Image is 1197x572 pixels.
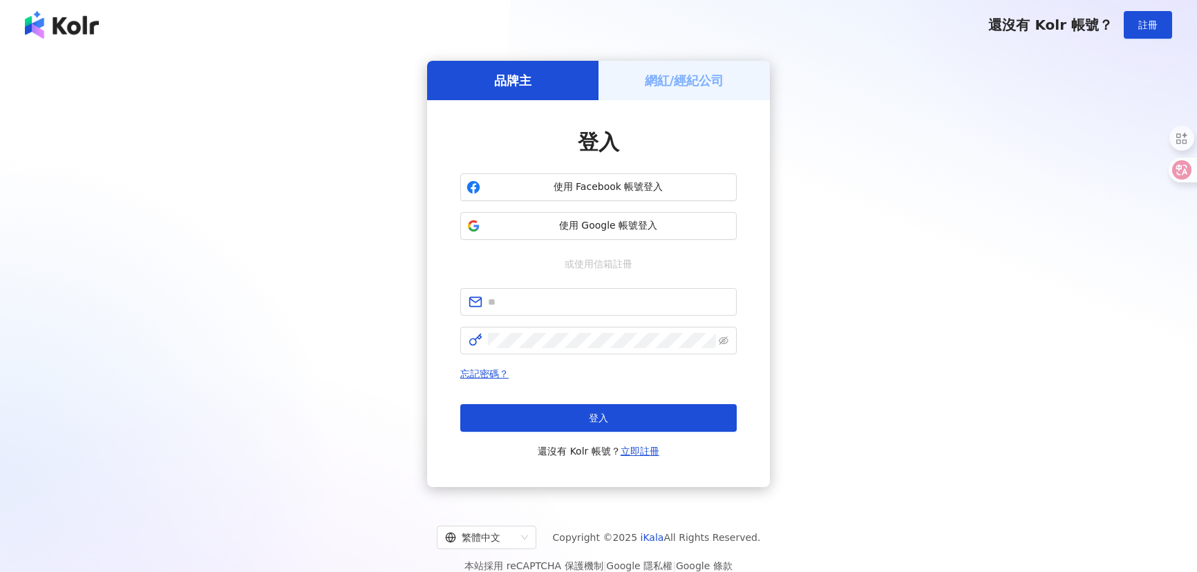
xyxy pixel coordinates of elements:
span: 登入 [589,412,608,423]
button: 使用 Facebook 帳號登入 [460,173,737,201]
button: 使用 Google 帳號登入 [460,212,737,240]
span: 登入 [578,130,619,154]
span: 使用 Facebook 帳號登入 [486,180,731,194]
span: 或使用信箱註冊 [555,256,642,271]
button: 登入 [460,404,737,432]
img: logo [25,11,99,39]
span: 註冊 [1138,19,1158,30]
a: Google 隱私權 [606,560,672,571]
a: 忘記密碼？ [460,368,509,379]
h5: 品牌主 [494,72,531,89]
a: Google 條款 [676,560,733,571]
span: 使用 Google 帳號登入 [486,219,731,233]
h5: 網紅/經紀公司 [645,72,724,89]
span: | [603,560,607,571]
span: Copyright © 2025 All Rights Reserved. [553,529,761,546]
span: 還沒有 Kolr 帳號？ [988,17,1113,33]
a: iKala [641,532,664,543]
a: 立即註冊 [621,446,659,457]
span: 還沒有 Kolr 帳號？ [538,443,659,459]
span: eye-invisible [719,336,728,345]
button: 註冊 [1124,11,1172,39]
span: | [672,560,676,571]
div: 繁體中文 [445,526,516,549]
